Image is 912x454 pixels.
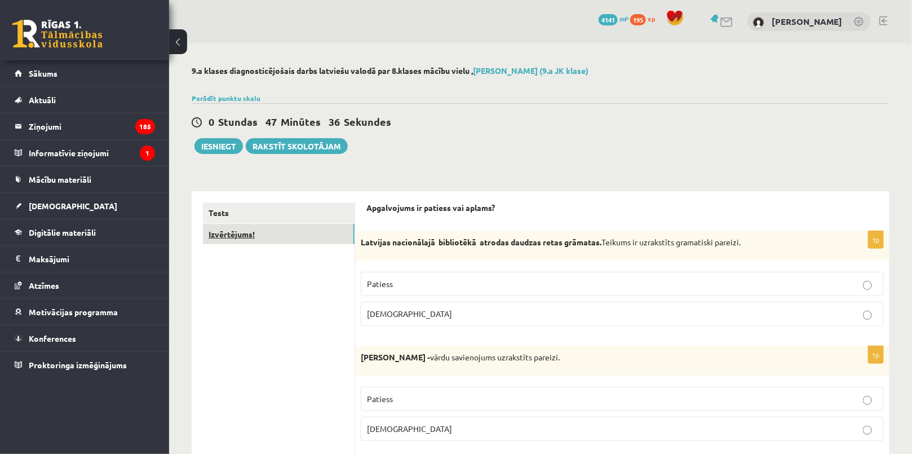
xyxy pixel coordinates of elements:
[29,280,59,290] span: Atzīmes
[203,224,355,245] a: Izvērtējums!
[29,174,91,184] span: Mācību materiāli
[15,352,155,378] a: Proktoringa izmēģinājums
[29,307,118,317] span: Motivācijas programma
[15,193,155,219] a: [DEMOGRAPHIC_DATA]
[140,146,155,161] i: 1
[246,138,348,154] a: Rakstīt skolotājam
[12,20,103,48] a: Rīgas 1. Tālmācības vidusskola
[630,14,646,25] span: 195
[863,281,872,290] input: Patiess
[29,140,155,166] legend: Informatīvie ziņojumi
[367,424,452,434] span: [DEMOGRAPHIC_DATA]
[15,140,155,166] a: Informatīvie ziņojumi1
[15,299,155,325] a: Motivācijas programma
[281,115,321,128] span: Minūtes
[29,360,127,370] span: Proktoringa izmēģinājums
[344,115,391,128] span: Sekundes
[599,14,628,23] a: 4141 mP
[194,138,243,154] button: Iesniegt
[29,333,76,343] span: Konferences
[15,246,155,272] a: Maksājumi
[265,115,277,128] span: 47
[329,115,340,128] span: 36
[863,426,872,435] input: [DEMOGRAPHIC_DATA]
[209,115,214,128] span: 0
[15,325,155,351] a: Konferences
[366,202,495,213] strong: Apgalvojums ir patiess vai aplams?
[599,14,618,25] span: 4141
[619,14,628,23] span: mP
[29,113,155,139] legend: Ziņojumi
[15,272,155,298] a: Atzīmes
[15,60,155,86] a: Sākums
[29,95,56,105] span: Aktuāli
[135,119,155,134] i: 185
[29,246,155,272] legend: Maksājumi
[367,279,393,289] span: Patiess
[361,237,827,248] p: Teikums ir uzrakstīts gramatiski pareizi.
[473,65,588,76] a: [PERSON_NAME] (9.a JK klase)
[29,227,96,237] span: Digitālie materiāli
[361,352,430,362] strong: [PERSON_NAME] -
[367,394,393,404] span: Patiess
[15,219,155,245] a: Digitālie materiāli
[15,166,155,192] a: Mācību materiāli
[218,115,258,128] span: Stundas
[863,396,872,405] input: Patiess
[192,94,260,103] a: Parādīt punktu skalu
[361,352,827,363] p: vārdu savienojums uzrakstīts pareizi.
[192,66,889,76] h2: 9.a klases diagnosticējošais darbs latviešu valodā par 8.klases mācību vielu ,
[361,237,601,247] strong: Latvijas nacionālajā bibliotēkā atrodas daudzas retas grāmatas.
[648,14,655,23] span: xp
[29,68,57,78] span: Sākums
[868,346,884,364] p: 1p
[15,113,155,139] a: Ziņojumi185
[630,14,661,23] a: 195 xp
[772,16,842,27] a: [PERSON_NAME]
[753,17,764,28] img: Šarlote Eva Eihmane
[15,87,155,113] a: Aktuāli
[29,201,117,211] span: [DEMOGRAPHIC_DATA]
[868,231,884,249] p: 1p
[367,308,452,319] span: [DEMOGRAPHIC_DATA]
[203,202,355,223] a: Tests
[863,311,872,320] input: [DEMOGRAPHIC_DATA]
